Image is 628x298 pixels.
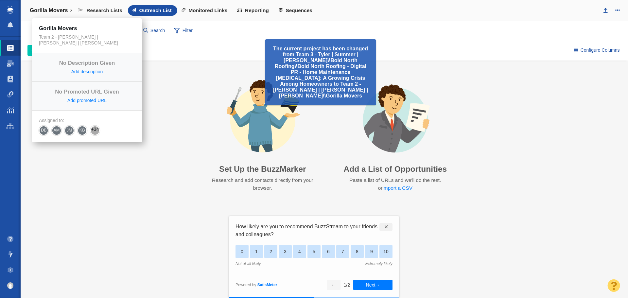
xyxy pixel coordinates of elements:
img: d3895725eb174adcf95c2ff5092785ef [7,282,14,289]
h4: No Promoted URL Given [39,89,135,95]
div: 4 [293,245,306,258]
div: Websites [27,23,79,38]
div: ✕ [379,223,392,231]
div: 9 [365,245,378,258]
p: Research and add contacts directly from your browser. [208,176,317,192]
span: +34 [90,126,100,135]
div: 6 [322,245,335,258]
div: 1 [250,245,263,258]
span: Monitored Links [189,8,228,13]
h4: No Description Given [39,60,135,66]
span: Reporting [245,8,269,13]
div: 3 [279,245,292,258]
span: Configure Columns [581,47,620,54]
h3: Add a List of Opportunities [343,164,447,174]
a: Outreach List [128,5,177,16]
img: avatar-import-list.png [349,79,442,159]
a: Add promoted URL [67,98,107,103]
h4: Gorilla Movers [39,25,135,32]
a: Reporting [233,5,274,16]
img: avatar-buzzmarker-setup.png [216,79,309,159]
span: Research Lists [86,8,122,13]
button: Configure Columns [570,45,623,56]
div: 8 [351,245,364,258]
button: ← [327,280,340,290]
button: Add People [27,45,70,56]
a: import a CSV [382,185,412,191]
a: Sequences [274,5,318,16]
div: Assigned to: [39,117,135,123]
span: Sequences [286,8,312,13]
div: 2 [264,245,277,258]
div: 10 [379,245,392,258]
span: KB [75,124,89,137]
span: Outreach List [139,8,172,13]
a: Add description [71,69,103,74]
a: Research Lists [74,5,128,16]
span: AM [49,124,64,137]
h3: Set Up the BuzzMarker [202,164,323,174]
h4: Gorilla Movers [30,7,68,14]
span: DB [37,124,51,137]
div: The current project has been changed from Team 3 - Tyler | Summer | [PERSON_NAME]\\Bold North Roo... [265,39,376,105]
div: Extremely likely [365,261,392,267]
div: 0 [235,245,249,258]
span: How likely are you to recommend BuzzStream to your friends and colleagues? [235,223,379,238]
button: Next→ [353,280,392,290]
div: 7 [336,245,349,258]
span: Filter [170,25,197,37]
span: JM [62,124,76,137]
div: 5 [307,245,321,258]
a: SatisMeter [257,283,277,287]
div: Not at all likely [235,261,261,267]
div: 1 / 2 [344,282,350,288]
img: buzzstream_logo_iconsimple.png [7,6,13,14]
div: Powered by [235,282,277,288]
input: Search [141,25,168,36]
div: Team 2 - [PERSON_NAME] | [PERSON_NAME] | [PERSON_NAME] [39,34,135,46]
a: Monitored Links [177,5,233,16]
p: Paste a list of URLs and we'll do the rest. or [349,176,442,192]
